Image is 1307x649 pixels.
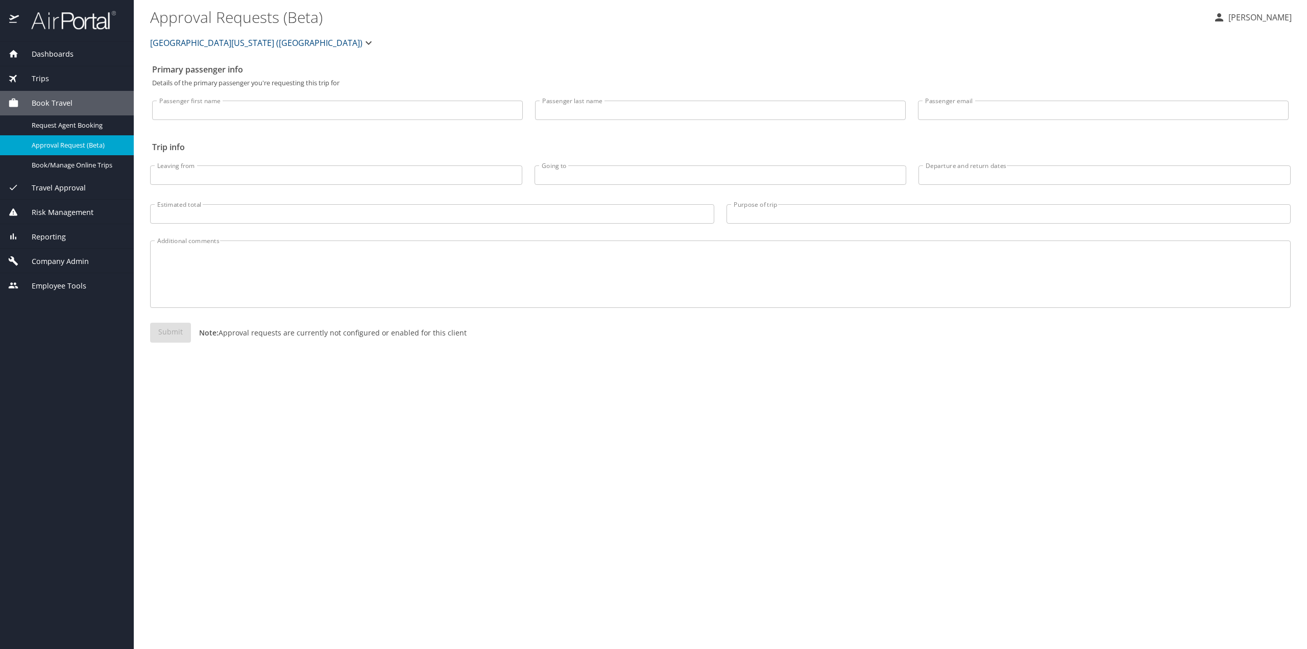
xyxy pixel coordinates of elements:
h2: Primary passenger info [152,61,1289,78]
span: Dashboards [19,49,74,60]
button: [PERSON_NAME] [1209,8,1296,27]
img: airportal-logo.png [20,10,116,30]
p: Details of the primary passenger you're requesting this trip for [152,80,1289,86]
button: [GEOGRAPHIC_DATA][US_STATE] ([GEOGRAPHIC_DATA]) [146,33,379,53]
span: Travel Approval [19,182,86,194]
img: icon-airportal.png [9,10,20,30]
span: Risk Management [19,207,93,218]
span: Request Agent Booking [32,121,122,130]
span: Book/Manage Online Trips [32,160,122,170]
span: Employee Tools [19,280,86,292]
p: Approval requests are currently not configured or enabled for this client [191,327,467,338]
span: Company Admin [19,256,89,267]
h1: Approval Requests (Beta) [150,1,1205,33]
span: Approval Request (Beta) [32,140,122,150]
p: [PERSON_NAME] [1225,11,1292,23]
span: [GEOGRAPHIC_DATA][US_STATE] ([GEOGRAPHIC_DATA]) [150,36,362,50]
span: Reporting [19,231,66,243]
span: Book Travel [19,98,72,109]
h2: Trip info [152,139,1289,155]
strong: Note: [199,328,219,338]
span: Trips [19,73,49,84]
